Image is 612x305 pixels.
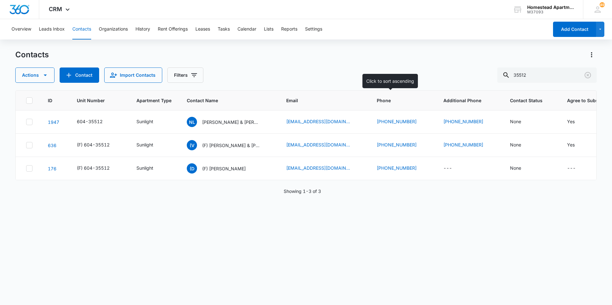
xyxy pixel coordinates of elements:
[553,22,596,37] button: Add Contact
[567,141,575,148] div: Yes
[202,119,259,125] p: [PERSON_NAME] & [PERSON_NAME]
[237,19,256,39] button: Calendar
[443,97,495,104] span: Additional Phone
[136,141,153,148] div: Sunlight
[187,140,271,150] div: Contact Name - (F) Victorya Whitley & Ethan Collins - Select to Edit Field
[104,67,162,83] button: Import Contacts
[264,19,273,39] button: Lists
[377,141,428,149] div: Phone - (970) 576-4533 - Select to Edit Field
[48,119,59,125] a: Navigate to contact details page for Nolan Ladd & Madison Long
[286,141,350,148] a: [EMAIL_ADDRESS][DOMAIN_NAME]
[72,19,91,39] button: Contacts
[77,165,121,172] div: Unit Number - (F) 604-35512 - Select to Edit Field
[286,118,350,125] a: [EMAIL_ADDRESS][DOMAIN_NAME]
[77,118,103,125] div: 604-35512
[527,10,574,14] div: account id
[167,67,203,83] button: Filters
[187,117,271,127] div: Contact Name - Nolan Ladd & Madison Long - Select to Edit Field
[510,118,521,125] div: None
[443,141,483,148] a: [PHONE_NUMBER]
[39,19,65,39] button: Leads Inbox
[377,165,428,172] div: Phone - (317) 529-6501 - Select to Edit Field
[377,118,428,126] div: Phone - (970) 203-4876 - Select to Edit Field
[600,2,605,7] div: notifications count
[136,97,171,104] span: Apartment Type
[11,19,31,39] button: Overview
[15,50,49,60] h1: Contacts
[15,67,55,83] button: Actions
[99,19,128,39] button: Organizations
[136,165,165,172] div: Apartment Type - Sunlight - Select to Edit Field
[136,141,165,149] div: Apartment Type - Sunlight - Select to Edit Field
[362,74,418,88] div: Click to sort ascending
[567,118,575,125] div: Yes
[510,141,521,148] div: None
[187,163,257,174] div: Contact Name - (F) Duane P. Swanson Jr. - Select to Edit Field
[284,188,321,195] p: Showing 1-3 of 3
[77,165,110,171] div: (F) 604-35512
[286,97,352,104] span: Email
[158,19,188,39] button: Rent Offerings
[583,70,593,80] button: Clear
[202,165,246,172] p: (F) [PERSON_NAME]
[187,140,197,150] span: (V
[286,141,361,149] div: Email - vwhitley013@gmail.com - Select to Edit Field
[195,19,210,39] button: Leases
[377,165,417,171] a: [PHONE_NUMBER]
[187,163,197,174] span: (D
[49,6,62,12] span: CRM
[497,67,597,83] input: Search Contacts
[218,19,230,39] button: Tasks
[136,165,153,171] div: Sunlight
[377,141,417,148] a: [PHONE_NUMBER]
[77,141,121,149] div: Unit Number - (F) 604-35512 - Select to Edit Field
[48,97,52,104] span: ID
[286,118,361,126] div: Email - longmaddies@gmail.com - Select to Edit Field
[48,166,56,171] a: Navigate to contact details page for (F) Duane P. Swanson Jr.
[48,143,56,148] a: Navigate to contact details page for (F) Victorya Whitley & Ethan Collins
[135,19,150,39] button: History
[305,19,322,39] button: Settings
[510,141,533,149] div: Contact Status - None - Select to Edit Field
[136,118,153,125] div: Sunlight
[443,141,495,149] div: Additional Phone - (970) 815-6485 - Select to Edit Field
[377,118,417,125] a: [PHONE_NUMBER]
[187,97,262,104] span: Contact Name
[510,97,543,104] span: Contact Status
[600,2,605,7] span: 49
[443,165,463,172] div: Additional Phone - - Select to Edit Field
[286,165,361,172] div: Email - armydj09@yahoo.com - Select to Edit Field
[510,118,533,126] div: Contact Status - None - Select to Edit Field
[443,118,495,126] div: Additional Phone - (303) 709-3280 - Select to Edit Field
[187,117,197,127] span: NL
[527,5,574,10] div: account name
[77,97,121,104] span: Unit Number
[567,165,587,172] div: Agree to Subscribe - - Select to Edit Field
[377,97,419,104] span: Phone
[60,67,99,83] button: Add Contact
[77,141,110,148] div: (F) 604-35512
[286,165,350,171] a: [EMAIL_ADDRESS][DOMAIN_NAME]
[567,118,586,126] div: Agree to Subscribe - Yes - Select to Edit Field
[77,118,114,126] div: Unit Number - 604-35512 - Select to Edit Field
[443,165,452,172] div: ---
[510,165,521,171] div: None
[567,165,576,172] div: ---
[567,141,586,149] div: Agree to Subscribe - Yes - Select to Edit Field
[202,142,259,149] p: (F) [PERSON_NAME] & [PERSON_NAME]
[281,19,297,39] button: Reports
[510,165,533,172] div: Contact Status - None - Select to Edit Field
[567,97,609,104] span: Agree to Subscribe
[136,118,165,126] div: Apartment Type - Sunlight - Select to Edit Field
[586,50,597,60] button: Actions
[443,118,483,125] a: [PHONE_NUMBER]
